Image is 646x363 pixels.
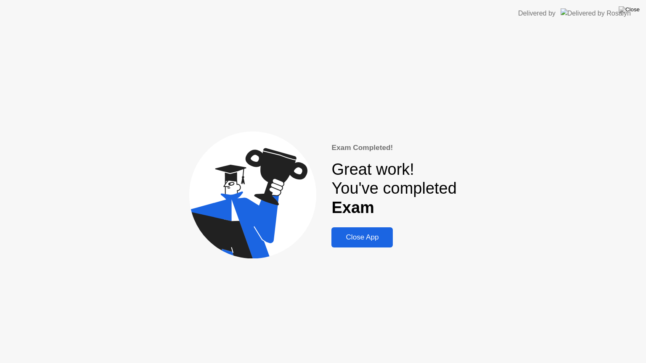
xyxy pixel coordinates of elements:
[331,160,456,218] div: Great work! You've completed
[561,8,631,18] img: Delivered by Rosalyn
[331,227,393,247] button: Close App
[518,8,556,18] div: Delivered by
[331,142,456,153] div: Exam Completed!
[331,199,374,216] b: Exam
[334,233,390,242] div: Close App
[619,6,640,13] img: Close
